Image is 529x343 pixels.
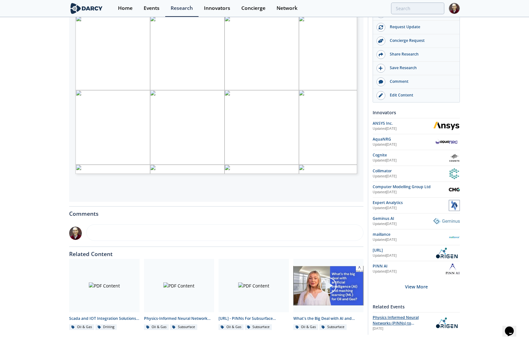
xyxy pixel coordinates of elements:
div: Save Research [385,65,456,71]
iframe: chat widget [502,318,523,337]
div: [URL] [373,247,433,253]
div: Geminus AI [373,216,433,221]
div: [DATE] [373,326,429,331]
a: Collimator Updated[DATE] Collimator [373,168,460,179]
div: Updated [DATE] [373,269,446,274]
img: Expert Analytics [449,200,460,211]
div: Subsurface [245,324,272,330]
div: Oil & Gas [69,324,94,330]
div: Physics-Informed Neural Network Modeling for Upstream - Innovator Comparison [144,316,214,321]
div: Updated [DATE] [373,142,433,147]
div: ANSYS Inc. [373,121,433,126]
div: Oil & Gas [144,324,169,330]
div: Concierge Request [385,38,456,43]
div: Updated [DATE] [373,174,449,179]
div: Updated [DATE] [373,221,433,227]
img: Profile [449,3,460,14]
div: What's the Big Deal with AI and Machine Learning in Oil and Gas. [293,316,364,321]
img: OriGen.AI [433,317,460,328]
a: ANSYS Inc. Updated[DATE] ANSYS Inc. [373,121,460,132]
div: Related Content [69,247,363,257]
div: AquaNRG [373,136,433,142]
img: Cognite [449,152,460,163]
a: maillance Updated[DATE] maillance [373,232,460,243]
a: PDF Content Physics-Informed Neural Network Modeling for Upstream - Innovator Comparison Oil & Ga... [142,259,217,330]
div: Subsurface [319,324,347,330]
div: Oil & Gas [293,324,318,330]
img: 6EARNLpyTAanqMrezeue [69,227,82,240]
div: Updated [DATE] [373,253,433,258]
div: Updated [DATE] [373,158,449,163]
a: Physics Informed Neural Networks (PINNs) to Accelerate Subsurface Scenario Analysis [DATE] OriGen.AI [373,315,460,332]
img: Computer Modelling Group Ltd [449,184,460,195]
div: Updated [DATE] [373,206,449,211]
a: [URL] Updated[DATE] OriGen.AI [373,247,460,259]
div: Share Research [385,51,456,57]
img: AquaNRG [433,139,460,145]
div: [URL] - PINNs For Subsurface Modelling and Field Development Planning [219,316,289,321]
a: PDF Content [URL] - PINNs For Subsurface Modelling and Field Development Planning Oil & Gas Subsu... [216,259,291,330]
img: ANSYS Inc. [433,122,460,130]
img: Geminus AI [433,218,460,224]
a: PDF Content Scada and IOT Integration Solutions - Technology Landscape Oil & Gas Drilling [67,259,142,330]
div: Edit Content [385,92,456,98]
img: OriGen.AI [433,247,460,259]
img: maillance [449,232,460,243]
div: Drilling [95,324,117,330]
a: Cognite Updated[DATE] Cognite [373,152,460,163]
img: Collimator [449,168,460,179]
a: Edit Content [373,89,460,102]
div: Related Events [373,301,460,312]
div: Network [277,6,297,11]
div: Collimator [373,168,449,174]
a: PINN AI Updated[DATE] PINN AI [373,263,460,274]
img: play-chapters-gray.svg [319,277,337,294]
div: Updated [DATE] [373,237,449,242]
a: Expert Analytics Updated[DATE] Expert Analytics [373,200,460,211]
div: Updated [DATE] [373,190,449,195]
img: Video Content [293,266,364,306]
div: Computer Modelling Group Ltd [373,184,449,190]
div: Events [144,6,160,11]
div: Cognite [373,152,449,158]
div: Innovators [373,107,460,118]
div: Research [171,6,193,11]
a: Video Content What's the Big Deal with AI and Machine Learning in Oil and Gas. Oil & Gas Subsurface [291,259,366,330]
div: Comment [385,79,456,84]
div: maillance [373,232,449,237]
div: Oil & Gas [219,324,244,330]
div: Concierge [241,6,265,11]
span: Physics Informed Neural Networks (PINNs) to Accelerate Subsurface Scenario Analysis [373,315,419,338]
input: Advanced Search [391,3,444,14]
a: Computer Modelling Group Ltd Updated[DATE] Computer Modelling Group Ltd [373,184,460,195]
div: Subsurface [170,324,197,330]
div: Innovators [204,6,230,11]
a: Geminus AI Updated[DATE] Geminus AI [373,216,460,227]
div: Updated [DATE] [373,126,433,131]
div: Scada and IOT Integration Solutions - Technology Landscape [69,316,140,321]
img: logo-wide.svg [69,3,104,14]
a: AquaNRG Updated[DATE] AquaNRG [373,136,460,148]
div: View More [373,277,460,297]
div: Request Update [385,24,456,30]
div: Expert Analytics [373,200,449,206]
div: Comments [69,207,363,217]
div: PINN AI [373,263,446,269]
img: PINN AI [446,263,460,274]
div: Home [118,6,133,11]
